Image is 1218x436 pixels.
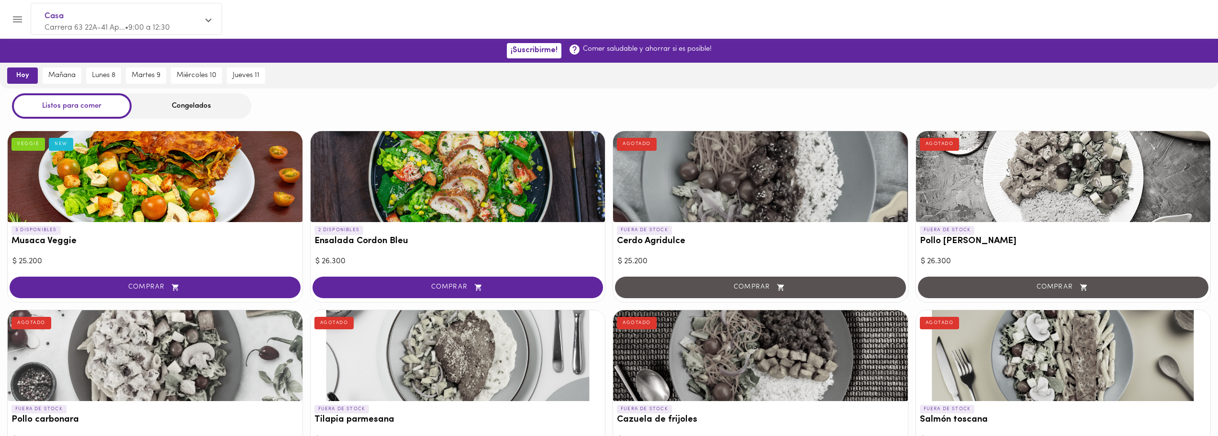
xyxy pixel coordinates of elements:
div: Cazuela de frijoles [613,310,908,401]
span: hoy [14,71,31,80]
button: COMPRAR [313,277,603,298]
div: AGOTADO [920,138,960,150]
div: AGOTADO [617,317,657,329]
div: AGOTADO [920,317,960,329]
div: VEGGIE [11,138,45,150]
div: NEW [49,138,73,150]
button: mañana [43,67,81,84]
button: jueves 11 [227,67,265,84]
p: FUERA DE STOCK [920,226,975,235]
h3: Pollo carbonara [11,415,299,425]
span: miércoles 10 [177,71,216,80]
span: mañana [48,71,76,80]
div: Musaca Veggie [8,131,302,222]
h3: Tilapia parmesana [314,415,602,425]
div: AGOTADO [11,317,51,329]
p: FUERA DE STOCK [617,405,672,414]
h3: Pollo [PERSON_NAME] [920,236,1207,246]
div: Pollo Tikka Massala [916,131,1211,222]
button: Menu [6,8,29,31]
span: lunes 8 [92,71,115,80]
button: miércoles 10 [171,67,222,84]
div: $ 26.300 [315,256,601,267]
span: ¡Suscribirme! [511,46,558,55]
button: martes 9 [126,67,166,84]
div: Listos para comer [12,93,132,119]
div: $ 26.300 [921,256,1206,267]
div: Pollo carbonara [8,310,302,401]
h3: Ensalada Cordon Bleu [314,236,602,246]
h3: Musaca Veggie [11,236,299,246]
div: Salmón toscana [916,310,1211,401]
div: AGOTADO [314,317,354,329]
div: Ensalada Cordon Bleu [311,131,605,222]
p: FUERA DE STOCK [920,405,975,414]
button: lunes 8 [86,67,121,84]
div: $ 25.200 [12,256,298,267]
div: Congelados [132,93,251,119]
button: hoy [7,67,38,84]
span: Casa [45,10,199,22]
iframe: Messagebird Livechat Widget [1162,380,1208,426]
span: COMPRAR [22,283,289,291]
p: FUERA DE STOCK [314,405,369,414]
div: AGOTADO [617,138,657,150]
h3: Cerdo Agridulce [617,236,904,246]
div: Tilapia parmesana [311,310,605,401]
p: FUERA DE STOCK [617,226,672,235]
div: Cerdo Agridulce [613,131,908,222]
span: martes 9 [132,71,160,80]
button: COMPRAR [10,277,301,298]
span: COMPRAR [324,283,592,291]
p: 2 DISPONIBLES [314,226,364,235]
p: 3 DISPONIBLES [11,226,61,235]
h3: Cazuela de frijoles [617,415,904,425]
p: FUERA DE STOCK [11,405,67,414]
span: jueves 11 [233,71,259,80]
p: Comer saludable y ahorrar si es posible! [583,44,712,54]
button: ¡Suscribirme! [507,43,561,58]
span: Carrera 63 22A-41 Ap... • 9:00 a 12:30 [45,24,170,32]
h3: Salmón toscana [920,415,1207,425]
div: $ 25.200 [618,256,903,267]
